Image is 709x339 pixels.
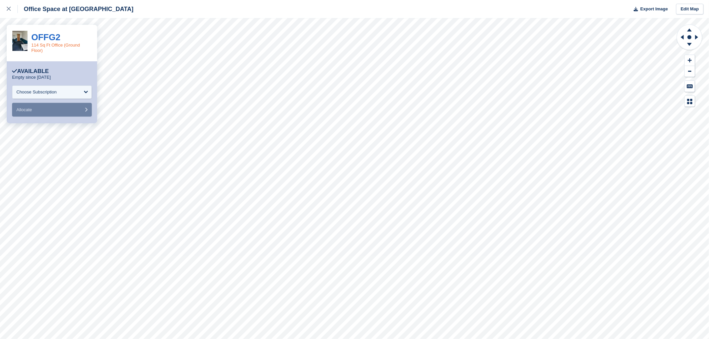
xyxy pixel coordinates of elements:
img: 20220616_111058.jpg [12,31,27,51]
a: Edit Map [676,4,704,15]
button: Zoom In [685,55,695,66]
div: Choose Subscription [16,89,57,95]
button: Keyboard Shortcuts [685,81,695,92]
div: Office Space at [GEOGRAPHIC_DATA] [18,5,133,13]
a: OFFG2 [31,32,60,42]
button: Export Image [630,4,668,15]
span: Allocate [16,107,32,112]
a: 114 Sq Ft Office (Ground Floor) [31,43,80,53]
button: Allocate [12,103,92,117]
button: Zoom Out [685,66,695,77]
button: Map Legend [685,96,695,107]
p: Empty since [DATE] [12,75,51,80]
span: Export Image [640,6,668,12]
div: Available [12,68,49,75]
